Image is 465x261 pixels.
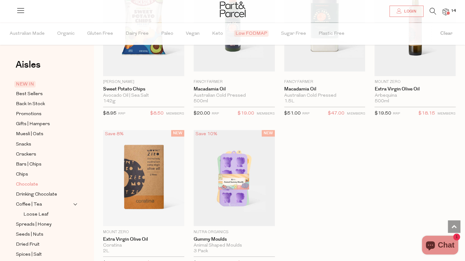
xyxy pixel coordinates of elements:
span: Best Sellers [16,90,43,98]
img: Extra Virgin Olive Oil [103,130,184,226]
a: Snacks [16,140,73,148]
span: Spices | Salt [16,251,42,258]
img: Part&Parcel [220,2,245,17]
a: Dried Fruit [16,240,73,248]
p: Nutra Organics [194,229,275,235]
div: Australian Cold Pressed [194,93,275,99]
span: 3 Pack [194,248,208,254]
span: Plastic Free [319,23,344,45]
span: Low FODMAP [234,30,269,37]
div: Animal Shaped Moulds [194,243,275,248]
span: Loose Leaf [23,211,48,218]
small: MEMBERS [438,112,456,115]
span: Bars | Chips [16,161,42,168]
a: Gummy Moulds [194,236,275,242]
span: Back In Stock [16,100,45,108]
span: 500ml [374,99,389,104]
p: Mount Zero [103,229,184,235]
a: Spreads | Honey [16,220,73,228]
span: 142g [103,99,116,104]
a: Spices | Salt [16,250,73,258]
span: Login [403,9,416,14]
div: Save 10% [194,130,219,138]
span: 1.5L [284,99,294,104]
p: Fancy Farmer [284,79,365,85]
a: Bars | Chips [16,160,73,168]
a: Chips [16,170,73,178]
a: Muesli | Oats [16,130,73,138]
span: $51.00 [284,111,301,116]
small: MEMBERS [347,112,365,115]
span: Gifts | Hampers [16,120,50,128]
small: MEMBERS [166,112,184,115]
a: Seeds | Nuts [16,230,73,238]
a: Coffee | Tea [16,200,73,208]
small: MEMBERS [257,112,275,115]
span: Drinking Chocolate [16,191,57,198]
div: Avocado Oil | Sea Salt [103,93,184,99]
a: Chocolate [16,180,73,188]
span: $19.50 [374,111,391,116]
a: Loose Leaf [23,210,73,218]
div: Save 8% [103,130,126,138]
span: 14 [449,8,458,14]
span: Dairy Free [126,23,149,45]
div: Arbequina [374,93,456,99]
a: Macadamia Oil [194,86,275,92]
span: Chocolate [16,181,38,188]
p: Mount Zero [374,79,456,85]
span: $8.50 [150,110,164,118]
span: Gluten Free [87,23,113,45]
button: Clear filter by Filter [428,23,465,45]
a: Macadamia Oil [284,86,365,92]
a: Best Sellers [16,90,73,98]
a: Back In Stock [16,100,73,108]
span: NEW [171,130,184,136]
a: Aisles [16,60,41,76]
button: Expand/Collapse Coffee | Tea [73,200,77,208]
a: Drinking Chocolate [16,190,73,198]
span: $19.00 [238,110,254,118]
span: Spreads | Honey [16,221,52,228]
small: RRP [212,112,219,115]
span: Sugar Free [281,23,306,45]
a: 14 [443,8,449,15]
a: Login [389,6,423,17]
span: NEW IN [14,81,36,87]
a: Gifts | Hampers [16,120,73,128]
span: Seeds | Nuts [16,231,43,238]
span: Australian Made [10,23,45,45]
div: Coratina [103,243,184,248]
img: Gummy Moulds [194,130,275,226]
span: Aisles [16,58,41,72]
span: Promotions [16,110,42,118]
span: Snacks [16,141,31,148]
small: RRP [118,112,125,115]
span: $8.95 [103,111,116,116]
span: Coffee | Tea [16,201,42,208]
span: $20.00 [194,111,210,116]
span: Keto [212,23,223,45]
a: Crackers [16,150,73,158]
p: Fancy Farmer [194,79,275,85]
span: $47.00 [328,110,344,118]
inbox-online-store-chat: Shopify online store chat [420,236,460,256]
small: RRP [393,112,400,115]
span: $18.15 [418,110,435,118]
a: Promotions [16,110,73,118]
div: Australian Cold Pressed [284,93,365,99]
span: NEW [262,130,275,136]
a: Extra Virgin Olive Oil [103,236,184,242]
span: Muesli | Oats [16,130,43,138]
a: Sweet Potato Chips [103,86,184,92]
small: RRP [302,112,309,115]
span: Dried Fruit [16,241,40,248]
span: Organic [57,23,75,45]
span: Chips [16,171,28,178]
span: 500ml [194,99,208,104]
span: Paleo [161,23,173,45]
p: [PERSON_NAME] [103,79,184,85]
a: NEW IN [16,80,73,88]
span: Crackers [16,151,36,158]
span: Vegan [186,23,200,45]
